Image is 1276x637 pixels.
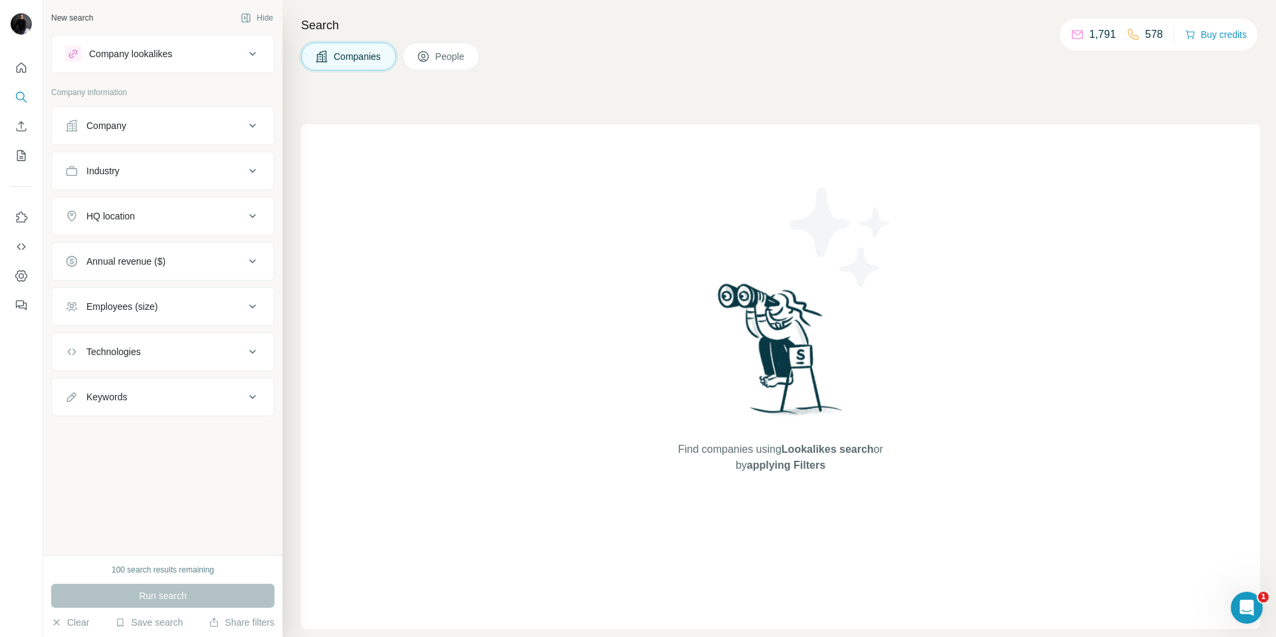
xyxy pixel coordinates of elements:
[301,16,1260,35] h4: Search
[11,293,32,317] button: Feedback
[51,86,274,98] p: Company information
[782,444,874,455] span: Lookalikes search
[940,5,953,19] div: Close Step
[86,164,120,178] div: Industry
[52,291,274,322] button: Employees (size)
[1185,25,1247,44] button: Buy credits
[52,155,274,187] button: Industry
[231,8,282,28] button: Hide
[52,381,274,413] button: Keywords
[11,264,32,288] button: Dashboard
[86,300,158,313] div: Employees (size)
[86,345,141,358] div: Technologies
[51,616,89,629] button: Clear
[11,114,32,138] button: Enrich CSV
[51,12,93,24] div: New search
[11,235,32,259] button: Use Surfe API
[674,442,887,473] span: Find companies using or by
[52,110,274,142] button: Company
[1258,592,1269,602] span: 1
[115,616,183,629] button: Save search
[52,336,274,368] button: Technologies
[52,245,274,277] button: Annual revenue ($)
[11,85,32,109] button: Search
[86,119,126,132] div: Company
[11,13,32,35] img: Avatar
[334,50,382,63] span: Companies
[89,47,172,61] div: Company lookalikes
[112,564,214,576] div: 100 search results remaining
[52,200,274,232] button: HQ location
[209,616,274,629] button: Share filters
[781,178,901,297] img: Surfe Illustration - Stars
[11,205,32,229] button: Use Surfe on LinkedIn
[747,459,825,471] span: applying Filters
[86,209,135,223] div: HQ location
[86,390,127,404] div: Keywords
[712,280,850,428] img: Surfe Illustration - Woman searching with binoculars
[52,38,274,70] button: Company lookalikes
[86,255,165,268] div: Annual revenue ($)
[1231,592,1263,624] iframe: Intercom live chat
[11,56,32,80] button: Quick start
[435,50,466,63] span: People
[11,144,32,168] button: My lists
[1089,27,1116,43] p: 1,791
[417,3,544,32] div: Watch our October Product update
[1145,27,1163,43] p: 578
